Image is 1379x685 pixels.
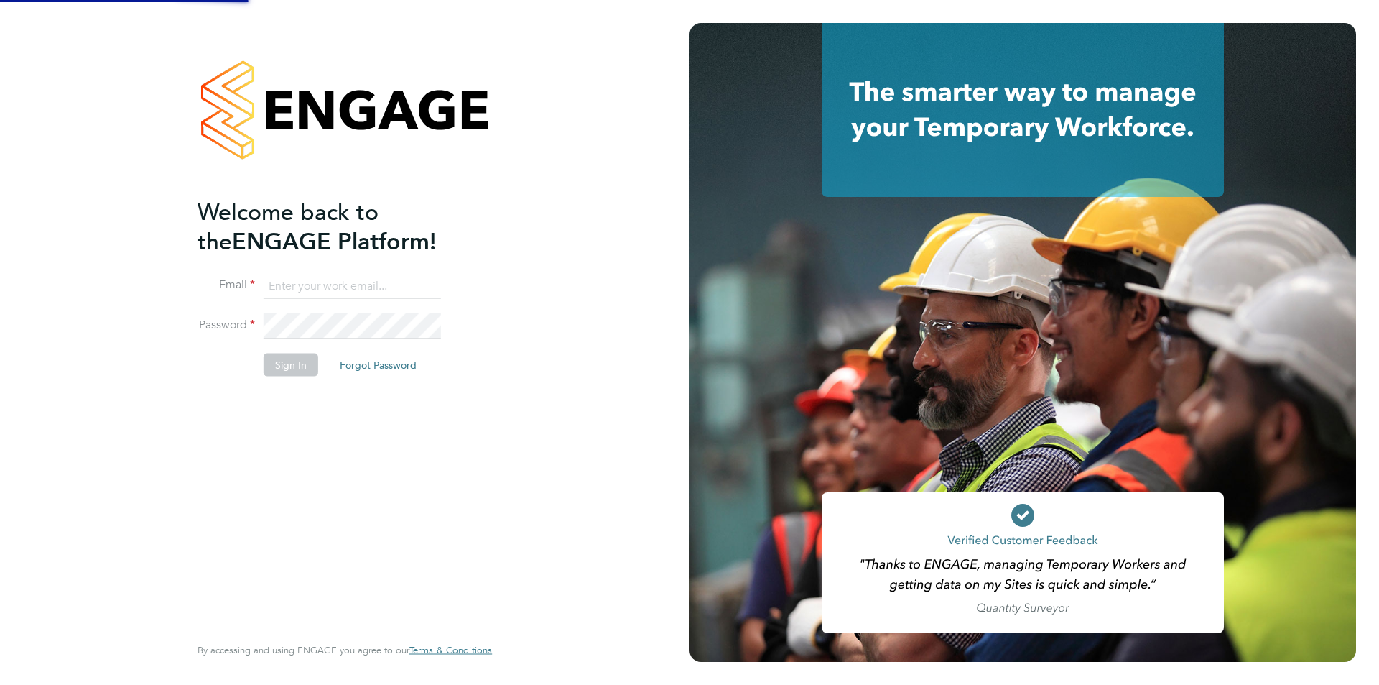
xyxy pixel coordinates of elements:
button: Sign In [264,354,318,377]
label: Password [198,318,255,333]
h2: ENGAGE Platform! [198,197,478,256]
span: By accessing and using ENGAGE you agree to our [198,644,492,656]
label: Email [198,277,255,293]
button: Forgot Password [328,354,428,377]
a: Terms & Conditions [409,645,492,656]
span: Welcome back to the [198,198,379,255]
input: Enter your work email... [264,273,441,299]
